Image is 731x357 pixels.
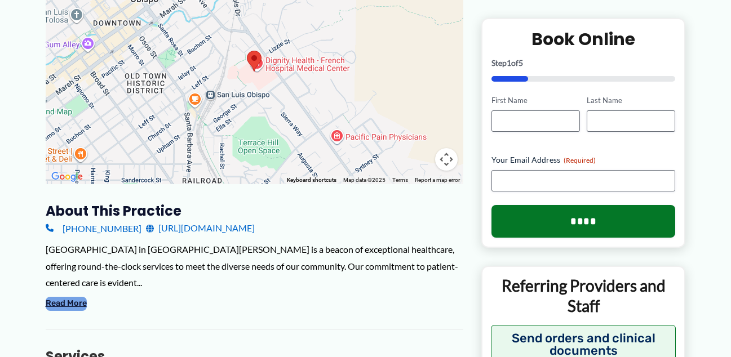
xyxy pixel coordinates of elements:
a: Terms (opens in new tab) [392,177,408,183]
p: Step of [491,59,676,67]
button: Keyboard shortcuts [287,176,336,184]
span: (Required) [564,156,596,164]
p: Referring Providers and Staff [491,275,676,316]
h2: Book Online [491,28,676,50]
button: Read More [46,297,87,310]
a: Report a map error [415,177,460,183]
label: Last Name [587,95,675,106]
label: First Name [491,95,580,106]
div: [GEOGRAPHIC_DATA] in [GEOGRAPHIC_DATA][PERSON_NAME] is a beacon of exceptional healthcare, offeri... [46,241,463,291]
label: Your Email Address [491,154,676,166]
button: Map camera controls [435,148,458,171]
a: [PHONE_NUMBER] [46,220,141,236]
a: Open this area in Google Maps (opens a new window) [48,169,86,184]
span: 1 [507,58,511,68]
img: Google [48,169,86,184]
h3: About this practice [46,202,463,220]
a: [URL][DOMAIN_NAME] [146,220,255,236]
span: 5 [519,58,523,68]
span: Map data ©2025 [343,177,386,183]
